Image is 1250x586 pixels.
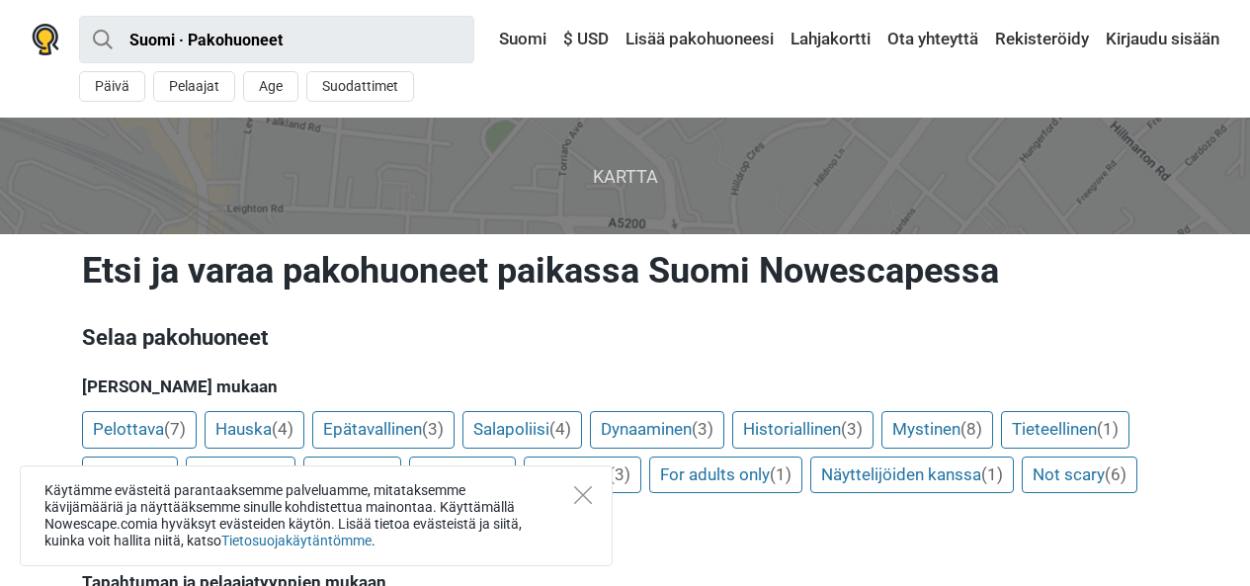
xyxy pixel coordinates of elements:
a: Suomi [480,22,551,57]
a: Historiallinen(3) [732,411,874,449]
h3: Selaa pakohuoneet [82,322,1169,354]
a: Kilpailu(1) [303,457,401,494]
span: (1) [369,464,390,484]
button: Päivä [79,71,145,102]
a: Näyttelijöiden kanssa(1) [810,457,1014,494]
span: (4) [272,419,293,439]
a: Rekisteröidy [990,22,1094,57]
span: (8) [960,419,982,439]
img: Suomi [485,33,499,46]
span: (3) [609,464,630,484]
a: Mystinen(8) [881,411,993,449]
span: (1) [483,464,505,484]
a: Not scary(6) [1022,457,1137,494]
span: (3) [692,419,713,439]
a: Tietosuojakäytäntömme [221,533,372,548]
a: Tieteellinen(1) [1001,411,1129,449]
div: Käytämme evästeitä parantaaksemme palveluamme, mitataksemme kävijämääriä ja näyttääksemme sinulle... [20,465,613,566]
a: Salapoliisi(4) [462,411,582,449]
a: Pimeässä(3) [524,457,641,494]
h5: [PERSON_NAME] mukaan [82,377,1169,396]
a: Lahjakortti [786,22,875,57]
span: (2) [145,464,167,484]
a: Dynaaminen(3) [590,411,724,449]
a: Fantasia(1) [409,457,516,494]
a: $ USD [558,22,614,57]
a: Pelottava(7) [82,411,197,449]
span: (4) [549,419,571,439]
span: (1) [1097,419,1119,439]
a: Ota yhteyttä [882,22,983,57]
button: Age [243,71,298,102]
a: For adults only(1) [649,457,802,494]
a: Kirjaudu sisään [1101,22,1219,57]
h1: Etsi ja varaa pakohuoneet paikassa Suomi Nowescapessa [82,249,1169,293]
img: Nowescape logo [32,24,59,55]
input: kokeile “London” [79,16,474,63]
button: Close [574,486,592,504]
span: (1) [981,464,1003,484]
a: Epätavallinen(3) [312,411,455,449]
a: Ryöstö(2) [82,457,178,494]
span: (1) [770,464,792,484]
span: (3) [422,419,444,439]
span: (6) [1105,464,1126,484]
span: (7) [164,419,186,439]
a: Hauska(4) [205,411,304,449]
a: Lisää pakohuoneesi [621,22,779,57]
span: (3) [263,464,285,484]
span: (3) [841,419,863,439]
button: Suodattimet [306,71,414,102]
button: Pelaajat [153,71,235,102]
a: Seikkailu(3) [186,457,295,494]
